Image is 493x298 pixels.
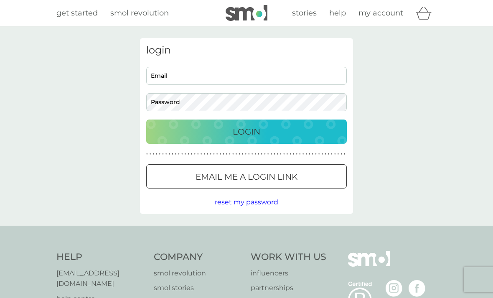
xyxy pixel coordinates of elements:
p: ● [226,152,228,156]
span: smol revolution [110,8,169,18]
p: ● [315,152,317,156]
p: ● [328,152,330,156]
p: ● [252,152,253,156]
p: ● [172,152,173,156]
p: ● [201,152,202,156]
p: ● [188,152,189,156]
p: ● [287,152,288,156]
h4: Company [154,251,243,264]
a: smol revolution [110,7,169,19]
p: ● [283,152,285,156]
span: help [329,8,346,18]
p: ● [152,152,154,156]
span: stories [292,8,317,18]
a: smol stories [154,283,243,293]
div: basket [416,5,437,21]
p: ● [165,152,167,156]
p: ● [219,152,221,156]
p: ● [280,152,282,156]
a: help [329,7,346,19]
a: get started [56,7,98,19]
p: ● [309,152,310,156]
p: ● [312,152,314,156]
p: ● [203,152,205,156]
a: influencers [251,268,326,279]
p: ● [248,152,250,156]
p: ● [302,152,304,156]
span: reset my password [215,198,278,206]
p: ● [296,152,297,156]
img: visit the smol Facebook page [409,280,425,297]
p: ● [239,152,240,156]
p: ● [175,152,177,156]
p: ● [293,152,295,156]
p: ● [344,152,346,156]
p: ● [146,152,148,156]
p: ● [168,152,170,156]
p: ● [267,152,269,156]
p: ● [299,152,301,156]
p: ● [232,152,234,156]
h4: Work With Us [251,251,326,264]
a: [EMAIL_ADDRESS][DOMAIN_NAME] [56,268,145,289]
button: Email me a login link [146,164,347,188]
p: ● [254,152,256,156]
a: smol revolution [154,268,243,279]
p: ● [191,152,193,156]
img: smol [226,5,267,21]
p: ● [185,152,186,156]
p: ● [210,152,212,156]
p: ● [245,152,246,156]
p: ● [270,152,272,156]
p: ● [341,152,342,156]
p: ● [264,152,266,156]
p: Login [233,125,260,138]
a: stories [292,7,317,19]
a: my account [358,7,403,19]
h4: Help [56,251,145,264]
p: ● [277,152,279,156]
p: ● [178,152,180,156]
p: ● [216,152,218,156]
p: ● [150,152,151,156]
p: ● [207,152,208,156]
p: ● [242,152,244,156]
p: ● [197,152,199,156]
p: ● [290,152,291,156]
button: reset my password [215,197,278,208]
p: ● [181,152,183,156]
p: ● [229,152,231,156]
p: ● [213,152,215,156]
p: ● [331,152,333,156]
img: visit the smol Instagram page [386,280,402,297]
p: ● [159,152,161,156]
h3: login [146,44,347,56]
p: ● [338,152,339,156]
p: Email me a login link [196,170,297,183]
p: ● [325,152,326,156]
p: ● [334,152,336,156]
p: ● [156,152,158,156]
p: ● [194,152,196,156]
p: ● [258,152,259,156]
p: ● [305,152,307,156]
p: ● [274,152,275,156]
span: my account [358,8,403,18]
p: ● [261,152,263,156]
p: ● [236,152,237,156]
button: Login [146,120,347,144]
p: ● [223,152,224,156]
p: ● [162,152,164,156]
img: smol [348,251,390,279]
p: ● [321,152,323,156]
span: get started [56,8,98,18]
a: partnerships [251,283,326,293]
p: ● [318,152,320,156]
